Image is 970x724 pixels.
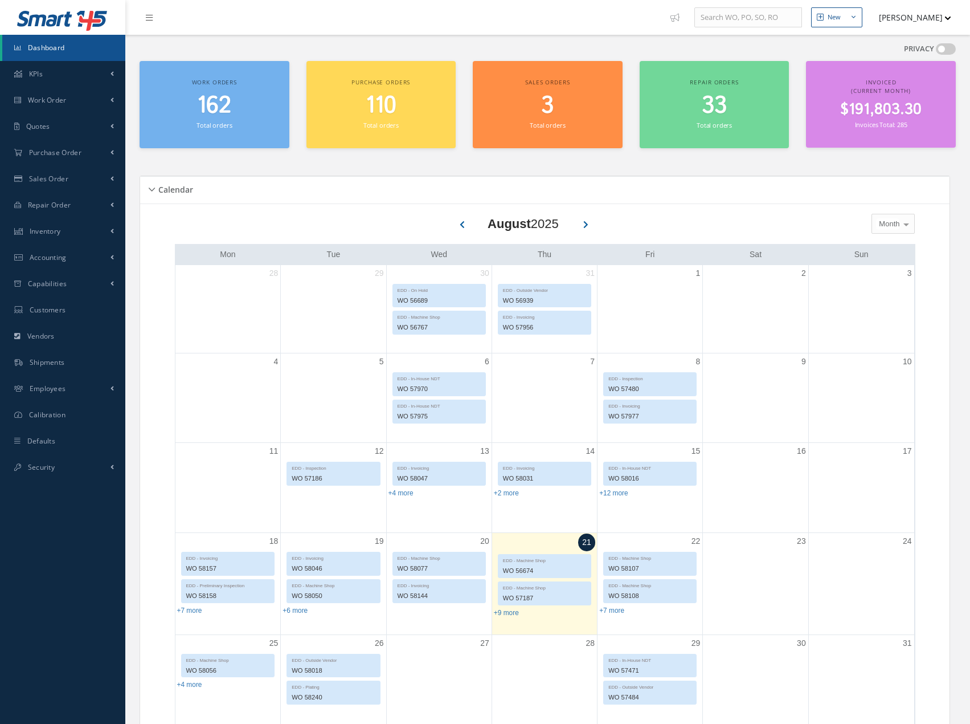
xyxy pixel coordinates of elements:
div: EDD - Machine Shop [287,580,379,589]
a: Show 7 more events [599,607,624,615]
div: EDD - Machine Shop [498,555,591,564]
input: Search WO, PO, SO, RO [694,7,802,28]
td: August 14, 2025 [492,443,597,533]
a: Show 7 more events [177,607,202,615]
a: July 28, 2025 [267,265,281,282]
div: 2025 [488,214,559,233]
td: July 29, 2025 [281,265,386,353]
a: Show 4 more events [177,681,202,689]
a: Saturday [747,247,764,262]
a: August 26, 2025 [373,635,386,652]
a: Friday [643,247,657,262]
span: Invoiced [866,78,897,86]
div: WO 58240 [287,691,379,704]
td: July 30, 2025 [386,265,492,353]
div: WO 56767 [393,321,485,334]
span: Repair Order [28,200,71,210]
td: August 17, 2025 [808,443,914,533]
span: Month [876,218,899,230]
div: WO 58018 [287,664,379,677]
span: Repair orders [690,78,738,86]
span: Inventory [30,226,61,236]
div: EDD - Machine Shop [393,552,485,562]
span: Capabilities [28,279,67,288]
a: August 16, 2025 [795,443,808,459]
a: August 11, 2025 [267,443,281,459]
a: August 7, 2025 [588,353,597,370]
a: August 23, 2025 [795,533,808,550]
td: August 13, 2025 [386,443,492,533]
div: EDD - Machine Shop [604,580,696,589]
a: August 3, 2025 [905,265,914,282]
td: August 11, 2025 [175,443,281,533]
span: Sales Order [29,174,68,184]
div: EDD - Outside Vendor [287,654,379,664]
td: August 18, 2025 [175,532,281,634]
a: Show 12 more events [599,489,628,497]
a: July 30, 2025 [478,265,492,282]
a: Sunday [852,247,871,262]
td: August 9, 2025 [703,353,808,443]
a: August 13, 2025 [478,443,492,459]
span: Dashboard [28,43,65,52]
div: EDD - Plating [287,681,379,691]
small: Total orders [697,121,732,129]
div: EDD - Inspection [604,373,696,383]
div: EDD - Invoicing [498,462,591,472]
a: August 19, 2025 [373,533,386,550]
span: Quotes [26,121,50,131]
a: August 25, 2025 [267,635,281,652]
td: August 5, 2025 [281,353,386,443]
div: WO 58077 [393,562,485,575]
div: EDD - Invoicing [498,311,591,321]
a: Monday [218,247,238,262]
div: WO 56674 [498,564,591,577]
small: Total orders [530,121,565,129]
span: 162 [197,90,231,122]
small: Invoices Total: 285 [855,120,907,129]
div: EDD - On Hold [393,284,485,294]
a: Repair orders 33 Total orders [640,61,789,148]
a: Invoiced (Current Month) $191,803.30 Invoices Total: 285 [806,61,956,148]
a: August 27, 2025 [478,635,492,652]
div: EDD - Inspection [287,462,379,472]
td: August 20, 2025 [386,532,492,634]
a: August 2, 2025 [799,265,808,282]
div: WO 57975 [393,410,485,423]
div: EDD - Invoicing [604,400,696,410]
span: Sales orders [525,78,570,86]
a: July 29, 2025 [373,265,386,282]
a: Show 6 more events [283,607,308,615]
div: WO 56689 [393,294,485,307]
a: August 17, 2025 [901,443,914,459]
a: August 18, 2025 [267,533,281,550]
td: August 1, 2025 [597,265,703,353]
a: August 10, 2025 [901,353,914,370]
a: August 28, 2025 [584,635,597,652]
div: WO 57187 [498,592,591,605]
div: WO 57471 [604,664,696,677]
td: August 6, 2025 [386,353,492,443]
div: EDD - Outside Vendor [604,681,696,691]
td: August 12, 2025 [281,443,386,533]
a: August 31, 2025 [901,635,914,652]
div: WO 58144 [393,589,485,603]
td: August 15, 2025 [597,443,703,533]
span: Security [28,462,55,472]
div: EDD - Preliminary Inspection [182,580,275,589]
a: Wednesday [428,247,449,262]
span: Work orders [192,78,237,86]
a: Thursday [535,247,554,262]
div: WO 57956 [498,321,591,334]
a: Dashboard [2,35,125,61]
a: August 20, 2025 [478,533,492,550]
div: EDD - In-House NDT [393,373,485,383]
div: EDD - Outside Vendor [498,284,591,294]
a: August 8, 2025 [694,353,703,370]
td: August 22, 2025 [597,532,703,634]
div: WO 58050 [287,589,379,603]
span: Accounting [30,253,67,262]
a: Show 2 more events [494,489,519,497]
td: August 16, 2025 [703,443,808,533]
td: August 8, 2025 [597,353,703,443]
